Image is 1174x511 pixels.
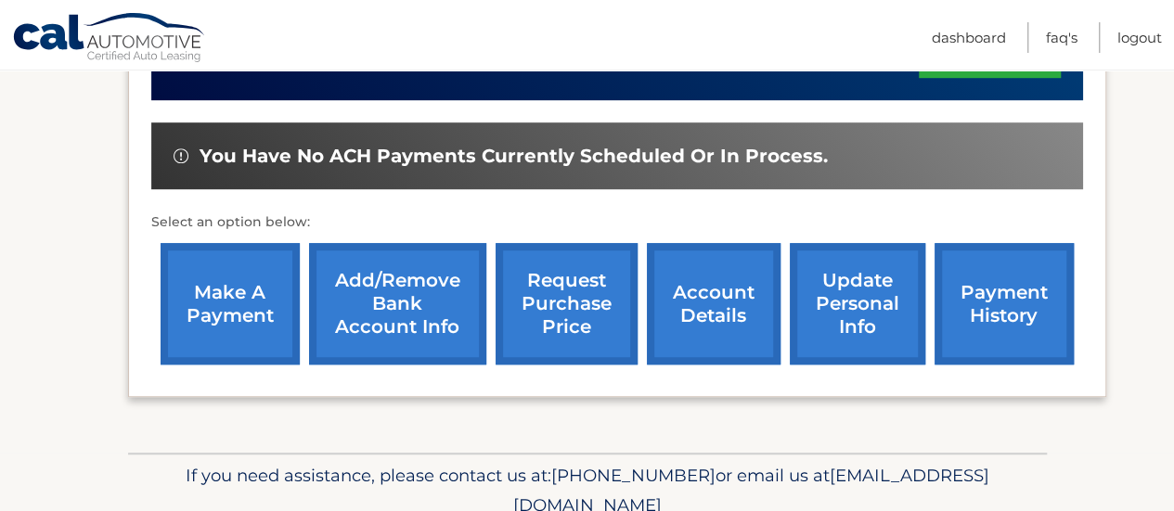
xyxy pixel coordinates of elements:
a: FAQ's [1046,22,1077,53]
a: Dashboard [932,22,1006,53]
a: payment history [935,243,1074,364]
a: Logout [1117,22,1162,53]
a: make a payment [161,243,300,364]
a: update personal info [790,243,925,364]
a: Cal Automotive [12,12,207,66]
a: account details [647,243,781,364]
a: Add/Remove bank account info [309,243,486,364]
img: alert-white.svg [174,148,188,163]
span: You have no ACH payments currently scheduled or in process. [200,145,828,168]
a: request purchase price [496,243,638,364]
p: Select an option below: [151,211,1083,234]
span: [PHONE_NUMBER] [551,465,716,486]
